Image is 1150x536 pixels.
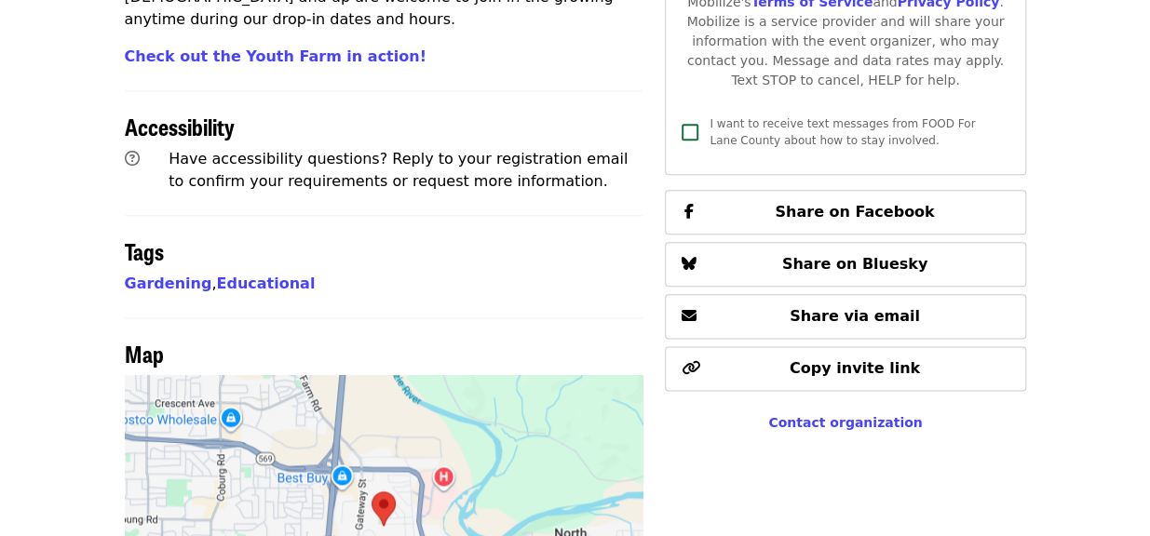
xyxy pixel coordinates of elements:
[125,337,164,369] span: Map
[125,47,426,65] a: Check out the Youth Farm in action!
[790,307,920,325] span: Share via email
[665,242,1025,287] button: Share on Bluesky
[665,190,1025,234] button: Share on Facebook
[125,275,217,292] span: ,
[768,415,922,430] a: Contact organization
[665,346,1025,391] button: Copy invite link
[775,203,934,221] span: Share on Facebook
[782,255,928,273] span: Share on Bluesky
[125,234,164,267] span: Tags
[125,275,212,292] a: Gardening
[710,117,975,147] span: I want to receive text messages from FOOD For Lane County about how to stay involved.
[125,150,140,167] i: question-circle icon
[125,110,235,142] span: Accessibility
[790,359,920,377] span: Copy invite link
[665,294,1025,339] button: Share via email
[216,275,315,292] a: Educational
[169,150,628,190] span: Have accessibility questions? Reply to your registration email to confirm your requirements or re...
